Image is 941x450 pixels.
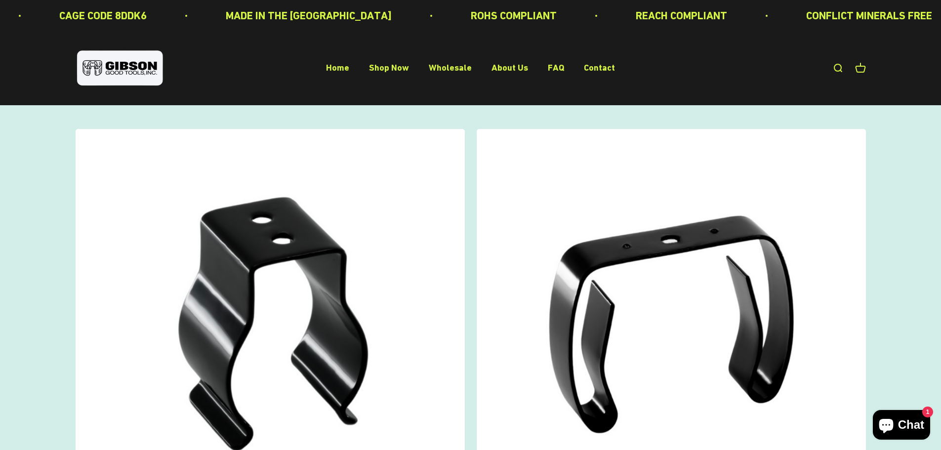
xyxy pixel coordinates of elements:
[429,63,472,73] a: Wholesale
[785,7,911,24] p: CONFLICT MINERALS FREE
[584,63,615,73] a: Contact
[614,7,706,24] p: REACH COMPLIANT
[870,410,933,442] inbox-online-store-chat: Shopify online store chat
[450,7,535,24] p: ROHS COMPLIANT
[369,63,409,73] a: Shop Now
[491,63,528,73] a: About Us
[326,63,349,73] a: Home
[205,7,370,24] p: MADE IN THE [GEOGRAPHIC_DATA]
[38,7,125,24] p: CAGE CODE 8DDK6
[548,63,564,73] a: FAQ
